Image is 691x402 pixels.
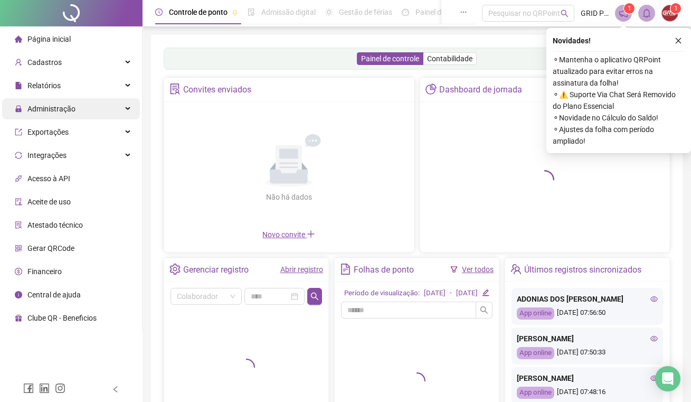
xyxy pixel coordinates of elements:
[517,333,658,344] div: [PERSON_NAME]
[655,366,680,391] div: Open Intercom Messenger
[517,387,554,399] div: App online
[581,7,609,19] span: GRID PLACAS
[27,244,74,253] span: Gerar QRCode
[439,81,522,99] div: Dashboard de jornada
[409,372,425,389] span: loading
[450,266,458,273] span: filter
[169,83,181,95] span: solution
[425,83,437,95] span: pie-chart
[553,54,685,89] span: ⚬ Mantenha o aplicativo QRPoint atualizado para evitar erros na assinatura da folha!
[340,264,351,275] span: file-text
[628,5,631,12] span: 1
[482,289,489,296] span: edit
[27,35,71,43] span: Página inicial
[310,292,319,301] span: search
[15,175,22,182] span: api
[27,81,61,90] span: Relatórios
[112,386,119,393] span: left
[15,198,22,205] span: audit
[517,387,658,399] div: [DATE] 07:48:16
[27,267,62,276] span: Financeiro
[642,8,651,18] span: bell
[344,288,420,299] div: Período de visualização:
[155,8,163,16] span: clock-circle
[238,359,255,376] span: loading
[15,245,22,252] span: qrcode
[675,37,682,44] span: close
[27,128,69,136] span: Exportações
[517,307,554,320] div: App online
[27,314,97,322] span: Clube QR - Beneficios
[415,8,457,16] span: Painel do DP
[15,105,22,113] span: lock
[23,383,34,394] span: facebook
[248,8,255,16] span: file-done
[280,265,323,274] a: Abrir registro
[307,230,315,238] span: plus
[462,265,494,274] a: Ver todos
[27,58,62,67] span: Cadastros
[27,291,81,299] span: Central de ajuda
[15,59,22,66] span: user-add
[169,8,228,16] span: Controle de ponto
[27,198,71,206] span: Aceite de uso
[262,230,315,239] span: Novo convite
[15,314,22,322] span: gift
[15,221,22,229] span: solution
[261,8,316,16] span: Admissão digital
[27,221,83,229] span: Atestado técnico
[460,8,467,16] span: ellipsis
[553,112,685,124] span: ⚬ Novidade no Cálculo do Saldo!
[624,3,635,14] sup: 1
[232,10,238,16] span: pushpin
[183,81,251,99] div: Convites enviados
[183,261,249,279] div: Gerenciar registro
[553,35,591,46] span: Novidades !
[424,288,446,299] div: [DATE]
[450,288,452,299] div: -
[480,306,488,314] span: search
[535,170,554,189] span: loading
[15,152,22,159] span: sync
[553,124,685,147] span: ⚬ Ajustes da folha com período ampliado!
[15,82,22,89] span: file
[517,347,658,359] div: [DATE] 07:50:33
[561,10,569,17] span: search
[670,3,681,14] sup: Atualize o seu contato no menu Meus Dados
[240,191,337,203] div: Não há dados
[510,264,522,275] span: team
[339,8,392,16] span: Gestão de férias
[55,383,65,394] span: instagram
[553,89,685,112] span: ⚬ ⚠️ Suporte Via Chat Será Removido do Plano Essencial
[361,54,419,63] span: Painel de controle
[662,5,678,21] img: 2653
[456,288,478,299] div: [DATE]
[517,293,658,305] div: ADONIAS DOS [PERSON_NAME]
[402,8,409,16] span: dashboard
[325,8,333,16] span: sun
[517,372,658,384] div: [PERSON_NAME]
[27,105,75,113] span: Administração
[650,375,658,382] span: eye
[15,128,22,136] span: export
[674,5,678,12] span: 1
[15,291,22,298] span: info-circle
[39,383,50,394] span: linkedin
[15,268,22,275] span: dollar
[619,8,628,18] span: notification
[15,35,22,43] span: home
[517,307,658,320] div: [DATE] 07:56:50
[27,151,67,160] span: Integrações
[427,54,472,63] span: Contabilidade
[650,335,658,342] span: eye
[517,347,554,359] div: App online
[650,295,658,303] span: eye
[169,264,181,275] span: setting
[524,261,641,279] div: Últimos registros sincronizados
[27,174,70,183] span: Acesso à API
[354,261,414,279] div: Folhas de ponto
